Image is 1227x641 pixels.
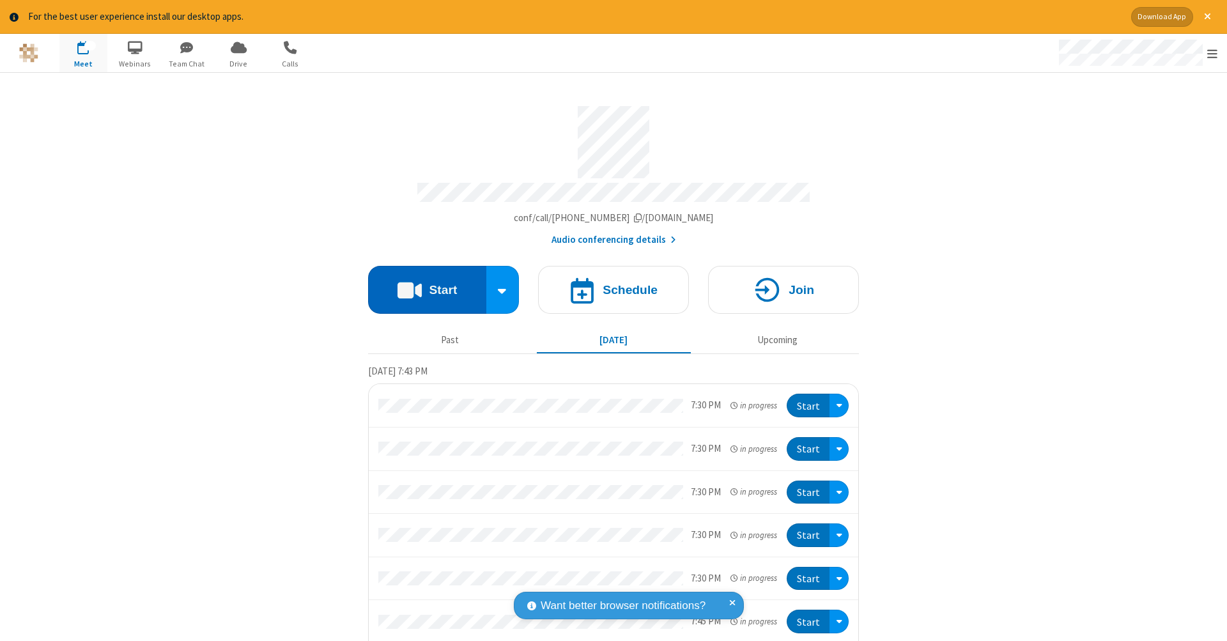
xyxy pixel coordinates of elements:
span: Meet [59,58,107,70]
span: Copy my meeting room link [514,212,714,224]
button: Upcoming [700,328,854,353]
button: Start [787,394,830,417]
button: Logo [4,34,52,72]
div: Open menu [830,567,849,591]
div: Open menu [830,610,849,633]
button: Start [787,437,830,461]
button: Schedule [538,266,689,314]
button: Audio conferencing details [552,233,676,247]
iframe: Chat [1195,608,1217,632]
button: [DATE] [537,328,691,353]
em: in progress [730,443,777,455]
button: Close alert [1198,7,1217,27]
button: Start [368,266,486,314]
button: Join [708,266,859,314]
div: For the best user experience install our desktop apps. [28,10,1122,24]
section: Account details [368,97,859,247]
div: 7:30 PM [691,398,721,413]
span: [DATE] 7:43 PM [368,365,428,377]
div: Open menu [830,394,849,417]
em: in progress [730,572,777,584]
span: Want better browser notifications? [541,598,706,614]
em: in progress [730,399,777,412]
div: 7:30 PM [691,485,721,500]
div: Open menu [830,437,849,461]
img: QA Selenium DO NOT DELETE OR CHANGE [19,43,38,63]
span: Team Chat [163,58,211,70]
button: Start [787,481,830,504]
em: in progress [730,529,777,541]
span: Webinars [111,58,159,70]
button: Start [787,567,830,591]
button: Start [787,610,830,633]
h4: Schedule [603,284,658,296]
span: Calls [266,58,314,70]
button: Past [373,328,527,353]
div: Open menu [830,523,849,547]
div: 7:30 PM [691,442,721,456]
div: 7:30 PM [691,528,721,543]
button: Download App [1131,7,1193,27]
button: Copy my meeting room linkCopy my meeting room link [514,211,714,226]
h4: Start [429,284,457,296]
div: 7:30 PM [691,571,721,586]
div: Open menu [1047,34,1227,72]
div: Start conference options [486,266,520,314]
h4: Join [789,284,814,296]
button: Start [787,523,830,547]
em: in progress [730,615,777,628]
div: 12 [84,41,96,50]
em: in progress [730,486,777,498]
div: Open menu [830,481,849,504]
span: Drive [215,58,263,70]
